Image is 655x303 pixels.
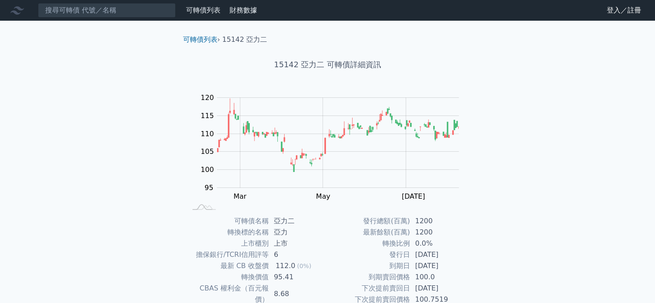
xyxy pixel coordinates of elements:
td: 轉換價值 [186,272,269,283]
td: 擔保銀行/TCRI信用評等 [186,249,269,260]
li: 15142 亞力二 [222,34,267,45]
td: 100.0 [410,272,469,283]
td: [DATE] [410,260,469,272]
td: 1200 [410,227,469,238]
a: 可轉債列表 [183,35,217,44]
input: 搜尋可轉債 代號／名稱 [38,3,176,18]
td: 到期賣回價格 [328,272,410,283]
td: 轉換標的名稱 [186,227,269,238]
tspan: 100 [201,166,214,174]
a: 可轉債列表 [186,6,220,14]
td: 1200 [410,216,469,227]
td: 可轉債名稱 [186,216,269,227]
span: (0%) [297,262,311,269]
tspan: 115 [201,112,214,120]
tspan: Mar [233,192,247,200]
div: 112.0 [274,260,297,272]
td: 發行日 [328,249,410,260]
tspan: 105 [201,147,214,156]
td: 下次提前賣回日 [328,283,410,294]
td: 亞力 [269,227,328,238]
tspan: 95 [205,184,213,192]
a: 登入／註冊 [600,3,648,17]
td: 發行總額(百萬) [328,216,410,227]
td: 上市 [269,238,328,249]
tspan: [DATE] [402,192,425,200]
tspan: May [316,192,330,200]
td: 6 [269,249,328,260]
tspan: 120 [201,94,214,102]
td: 最新餘額(百萬) [328,227,410,238]
td: 亞力二 [269,216,328,227]
td: 0.0% [410,238,469,249]
td: 95.41 [269,272,328,283]
li: › [183,34,220,45]
td: 最新 CB 收盤價 [186,260,269,272]
tspan: 110 [201,129,214,137]
g: Chart [196,94,472,219]
td: 轉換比例 [328,238,410,249]
a: 財務數據 [230,6,257,14]
h1: 15142 亞力二 可轉債詳細資訊 [176,59,479,71]
td: [DATE] [410,283,469,294]
td: 到期日 [328,260,410,272]
td: 上市櫃別 [186,238,269,249]
td: [DATE] [410,249,469,260]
